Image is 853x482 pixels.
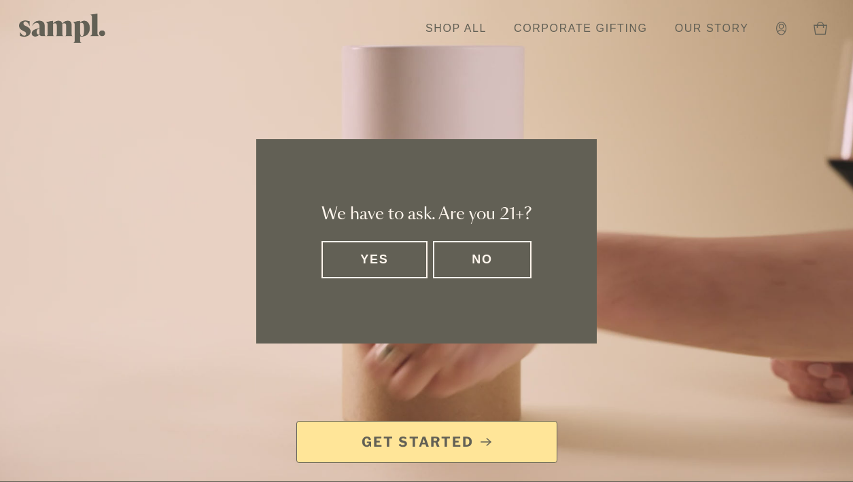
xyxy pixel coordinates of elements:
[296,421,557,463] a: Get Started
[362,432,474,451] span: Get Started
[507,14,655,43] a: Corporate Gifting
[668,14,756,43] a: Our Story
[419,14,493,43] a: Shop All
[19,14,106,43] img: Sampl logo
